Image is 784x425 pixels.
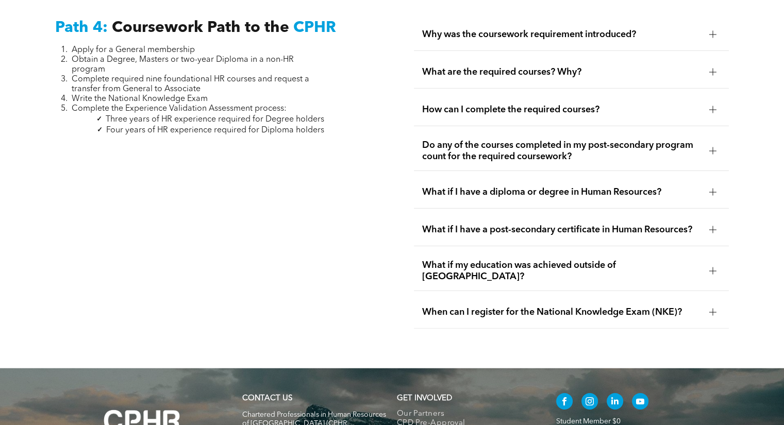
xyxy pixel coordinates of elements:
[293,20,336,36] span: CPHR
[112,20,289,36] span: Coursework Path to the
[397,410,535,419] a: Our Partners
[556,393,573,412] a: facebook
[72,46,195,54] span: Apply for a General membership
[422,186,700,198] span: What if I have a diploma or degree in Human Resources?
[422,307,700,318] span: When can I register for the National Knowledge Exam (NKE)?
[422,140,700,162] span: Do any of the courses completed in my post-secondary program count for the required coursework?
[422,29,700,40] span: Why was the coursework requirement introduced?
[422,66,700,78] span: What are the required courses? Why?
[72,56,294,74] span: Obtain a Degree, Masters or two-year Diploma in a non-HR program
[632,393,648,412] a: youtube
[397,395,452,402] span: GET INVOLVED
[72,95,208,103] span: Write the National Knowledge Exam
[242,395,292,402] a: CONTACT US
[422,224,700,235] span: What if I have a post-secondary certificate in Human Resources?
[607,393,623,412] a: linkedin
[581,393,598,412] a: instagram
[556,418,621,425] a: Student Member $0
[106,126,324,134] span: Four years of HR experience required for Diploma holders
[106,115,324,124] span: Three years of HR experience required for Degree holders
[72,105,287,113] span: Complete the Experience Validation Assessment process:
[72,75,309,93] span: Complete required nine foundational HR courses and request a transfer from General to Associate
[422,260,700,282] span: What if my education was achieved outside of [GEOGRAPHIC_DATA]?
[422,104,700,115] span: How can I complete the required courses?
[55,20,108,36] span: Path 4:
